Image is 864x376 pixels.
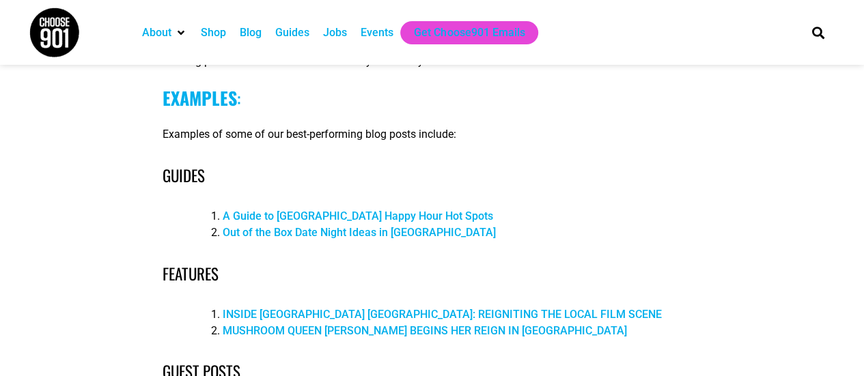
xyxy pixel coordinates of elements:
[323,25,347,41] a: Jobs
[135,21,788,44] nav: Main nav
[163,87,702,109] h3: :
[361,25,393,41] a: Events
[240,25,262,41] a: Blog
[201,25,226,41] a: Shop
[142,25,171,41] a: About
[163,126,702,143] p: Examples of some of our best-performing blog posts include:
[275,25,309,41] a: Guides
[414,25,525,41] a: Get Choose901 Emails
[807,21,829,44] div: Search
[223,226,496,239] a: Out of the Box Date Night Ideas in [GEOGRAPHIC_DATA]
[163,164,702,188] h4: Guides
[223,324,627,337] a: MUSHROOM QUEEN [PERSON_NAME] BEGINS HER REIGN IN [GEOGRAPHIC_DATA]
[163,262,702,286] h4: Features
[223,308,662,321] a: INSIDE [GEOGRAPHIC_DATA] [GEOGRAPHIC_DATA]: REIGNITING THE LOCAL FILM SCENE
[223,209,493,222] a: A Guide to [GEOGRAPHIC_DATA] Happy Hour Hot Spots
[135,21,194,44] div: About
[163,85,237,111] strong: Examples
